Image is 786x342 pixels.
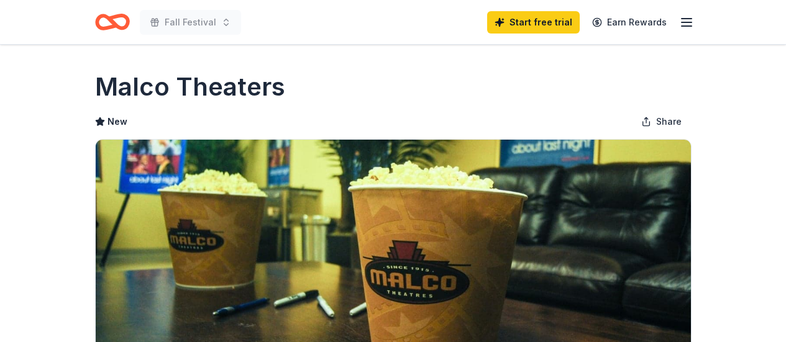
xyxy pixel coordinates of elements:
a: Start free trial [487,11,580,34]
button: Share [631,109,692,134]
h1: Malco Theaters [95,70,285,104]
span: Fall Festival [165,15,216,30]
span: New [107,114,127,129]
a: Home [95,7,130,37]
span: Share [656,114,682,129]
a: Earn Rewards [585,11,674,34]
button: Fall Festival [140,10,241,35]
